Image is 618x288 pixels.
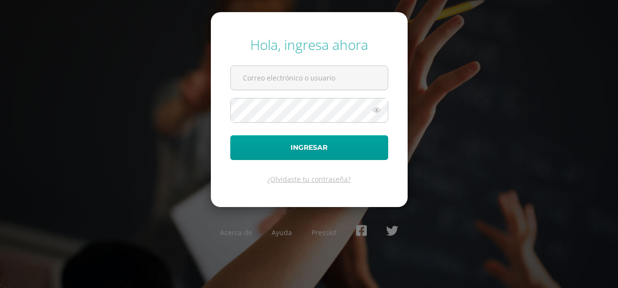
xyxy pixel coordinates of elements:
div: Hola, ingresa ahora [230,35,388,54]
a: ¿Olvidaste tu contraseña? [267,175,351,184]
a: Acerca de [220,228,252,237]
a: Presskit [311,228,337,237]
a: Ayuda [272,228,292,237]
button: Ingresar [230,135,388,160]
input: Correo electrónico o usuario [231,66,388,90]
